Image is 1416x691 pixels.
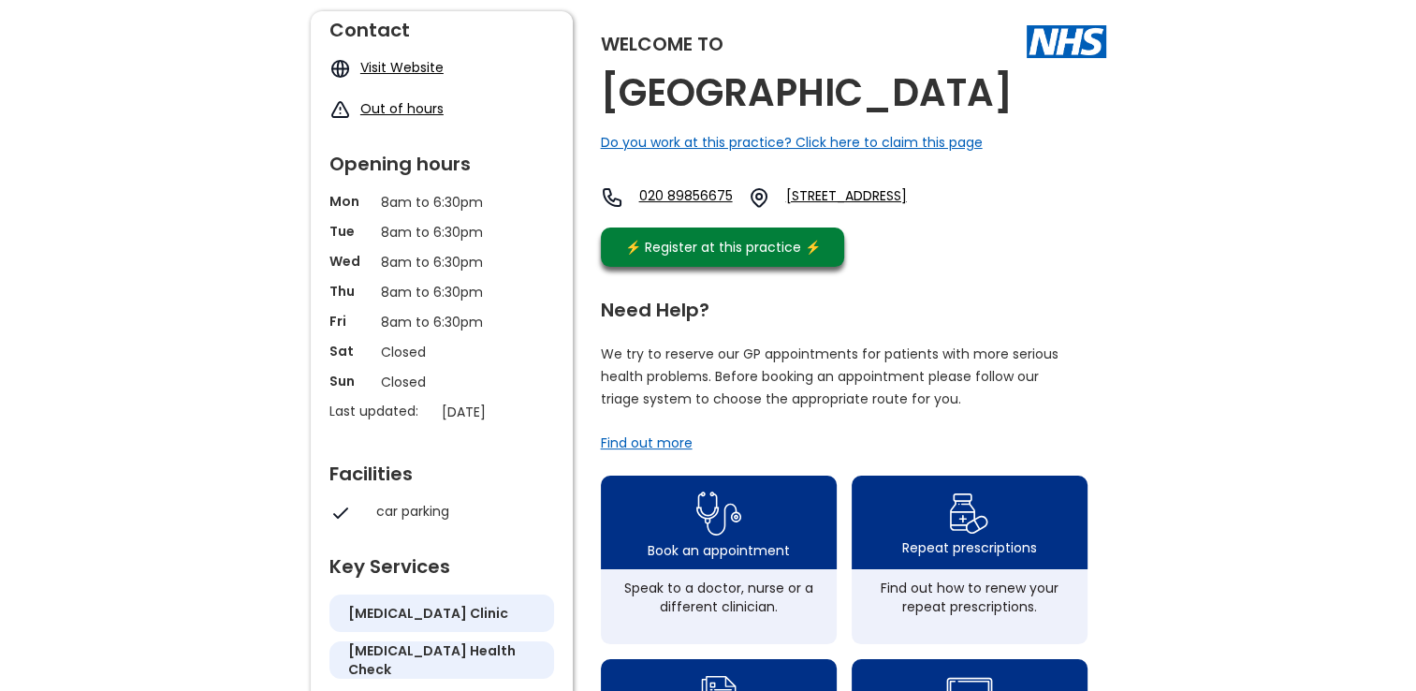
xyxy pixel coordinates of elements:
img: exclamation icon [329,99,351,121]
div: Contact [329,11,554,39]
div: ⚡️ Register at this practice ⚡️ [616,237,831,257]
a: Do you work at this practice? Click here to claim this page [601,133,983,152]
img: book appointment icon [696,486,741,541]
p: 8am to 6:30pm [381,282,503,302]
a: ⚡️ Register at this practice ⚡️ [601,228,844,267]
p: Closed [381,342,503,362]
p: 8am to 6:30pm [381,222,503,243]
div: Book an appointment [648,541,790,560]
div: Key Services [329,548,554,576]
p: Mon [329,192,372,211]
img: repeat prescription icon [949,489,989,538]
div: car parking [376,502,545,521]
div: Speak to a doctor, nurse or a different clinician. [610,579,827,616]
a: book appointment icon Book an appointmentSpeak to a doctor, nurse or a different clinician. [601,476,837,644]
p: Fri [329,312,372,331]
h5: [MEDICAL_DATA] clinic [348,604,508,623]
h2: [GEOGRAPHIC_DATA] [601,72,1013,114]
p: We try to reserve our GP appointments for patients with more serious health problems. Before book... [601,343,1059,410]
div: Facilities [329,455,554,483]
a: Out of hours [360,99,444,118]
a: 020 89856675 [639,186,733,209]
h5: [MEDICAL_DATA] health check [348,641,535,679]
p: Wed [329,252,372,271]
p: Closed [381,372,503,392]
p: 8am to 6:30pm [381,252,503,272]
img: practice location icon [748,186,770,209]
a: Visit Website [360,58,444,77]
a: Find out more [601,434,693,452]
p: 8am to 6:30pm [381,312,503,332]
div: Find out how to renew your repeat prescriptions. [861,579,1078,616]
div: Repeat prescriptions [902,538,1037,557]
p: [DATE] [442,402,563,422]
p: Last updated: [329,402,432,420]
a: [STREET_ADDRESS] [786,186,973,209]
p: Sun [329,372,372,390]
p: 8am to 6:30pm [381,192,503,213]
img: The NHS logo [1027,25,1106,57]
p: Tue [329,222,372,241]
img: globe icon [329,58,351,80]
div: Welcome to [601,35,723,53]
div: Need Help? [601,291,1088,319]
div: Opening hours [329,145,554,173]
img: telephone icon [601,186,623,209]
p: Thu [329,282,372,301]
p: Sat [329,342,372,360]
a: repeat prescription iconRepeat prescriptionsFind out how to renew your repeat prescriptions. [852,476,1088,644]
